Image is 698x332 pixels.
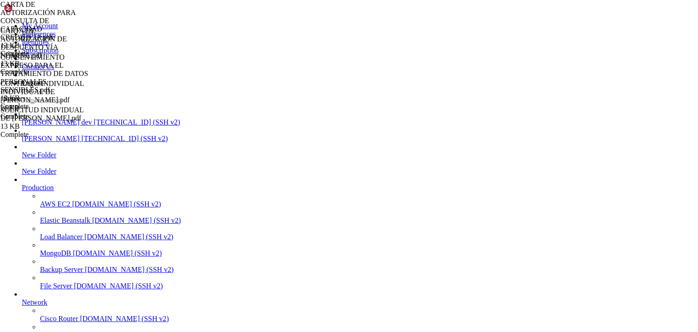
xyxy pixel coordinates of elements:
[0,131,91,139] div: Complete
[0,53,88,94] span: CONSENTIMIENTO EXPRESO PARA EL TRATAMIENTO DE DATOS PERSONALES SENSIBLES.pdf
[0,53,91,102] span: CONSENTIMIENTO EXPRESO PARA EL TRATAMIENTO DE DATOS PERSONALES SENSIBLES.pdf
[0,27,91,68] span: CARTA DE AUTORIZACIÓN DE DESCUENTO VÍA NÓMINA.pdf
[0,106,84,122] span: SOLICITUD INDIVIDUAL DE [PERSON_NAME].pdf
[0,27,67,59] span: CARTA DE AUTORIZACIÓN DE DESCUENTO VÍA NÓMINA.pdf
[0,122,91,131] div: 13 KB
[0,80,84,104] span: CONTRATO INDIVIDUAL INDIVIDUAL DE [PERSON_NAME].pdf
[0,104,91,112] div: 26 KB
[0,0,91,50] span: CARTA DE AUTORIZACIÓN PARA CONSULTA DE CAPACIDAD CREDITICIA.pdf
[0,80,91,112] span: CONTRATO INDIVIDUAL INDIVIDUAL DE ADELANTO DE NÓMINA.pdf
[0,0,75,41] span: CARTA DE AUTORIZACIÓN PARA CONSULTA DE CAPACIDAD CREDITICIA.pdf
[0,106,91,131] span: SOLICITUD INDIVIDUAL DE ADELANTO DE NÓMINA.pdf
